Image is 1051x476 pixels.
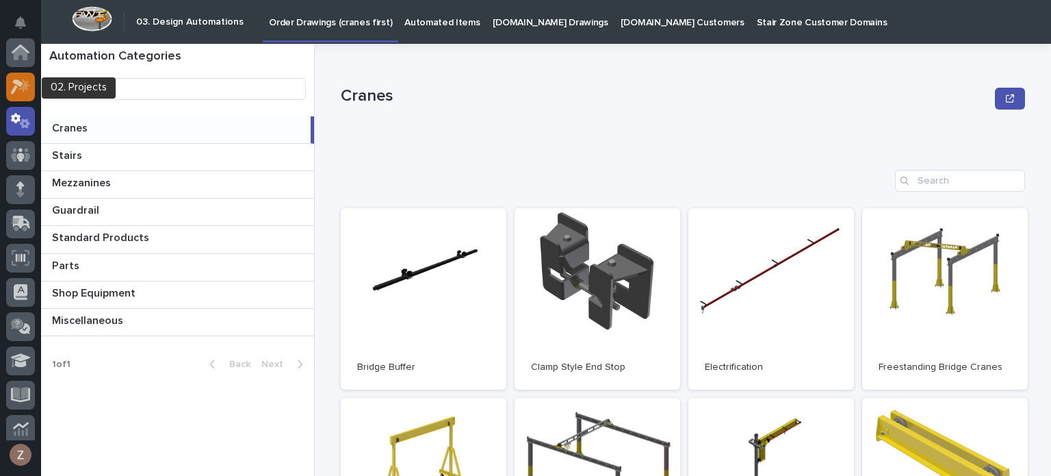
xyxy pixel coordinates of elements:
[256,358,314,371] button: Next
[52,119,90,135] p: Cranes
[41,281,314,309] a: Shop EquipmentShop Equipment
[6,440,35,469] button: users-avatar
[261,360,291,369] span: Next
[862,208,1028,390] a: Freestanding Bridge Cranes
[49,78,306,100] input: Search
[52,147,85,162] p: Stairs
[895,170,1025,192] input: Search
[52,229,152,245] p: Standard Products
[41,116,314,144] a: CranesCranes
[52,312,126,327] p: Miscellaneous
[41,144,314,171] a: StairsStairs
[341,208,506,390] a: Bridge Buffer
[688,208,854,390] a: Electrification
[41,348,81,381] p: 1 of 1
[357,362,490,373] p: Bridge Buffer
[52,201,102,217] p: Guardrail
[52,284,138,300] p: Shop Equipment
[49,49,306,64] h1: Automation Categories
[41,199,314,226] a: GuardrailGuardrail
[198,358,256,371] button: Back
[52,174,114,190] p: Mezzanines
[531,362,664,373] p: Clamp Style End Stop
[221,360,250,369] span: Back
[136,16,244,28] h2: 03. Design Automations
[52,257,82,273] p: Parts
[705,362,838,373] p: Electrification
[341,86,989,106] p: Cranes
[41,309,314,336] a: MiscellaneousMiscellaneous
[41,171,314,199] a: MezzaninesMezzanines
[72,6,112,32] img: Workspace Logo
[17,16,35,38] div: Notifications
[41,254,314,281] a: PartsParts
[879,362,1011,373] p: Freestanding Bridge Cranes
[515,208,680,390] a: Clamp Style End Stop
[41,226,314,253] a: Standard ProductsStandard Products
[6,8,35,37] button: Notifications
